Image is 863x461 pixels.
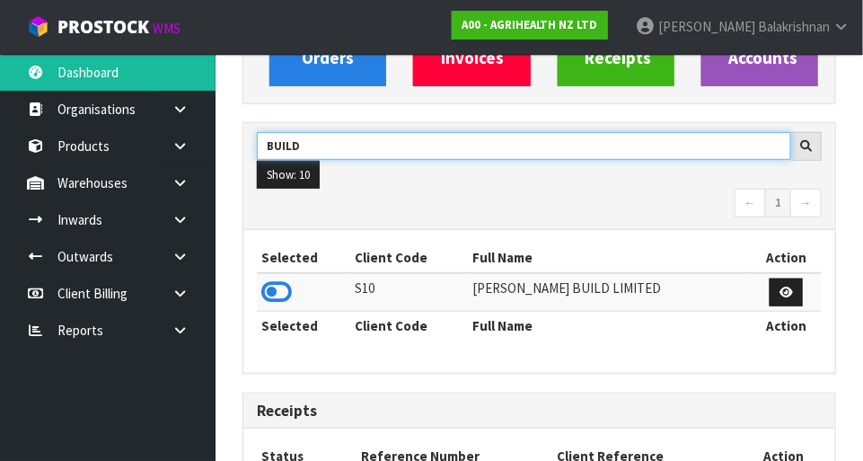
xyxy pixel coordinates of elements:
[758,18,830,35] span: Balakrishnan
[586,1,652,68] span: View Receipts
[790,189,822,217] a: →
[441,1,504,68] span: View Invoices
[462,17,598,32] strong: A00 - AGRIHEALTH NZ LTD
[257,132,791,160] input: Search clients
[452,11,608,40] a: A00 - AGRIHEALTH NZ LTD
[257,403,822,420] h3: Receipts
[751,312,822,341] th: Action
[735,189,766,217] a: ←
[351,312,468,341] th: Client Code
[257,312,351,341] th: Selected
[658,18,755,35] span: [PERSON_NAME]
[57,15,149,39] span: ProStock
[468,244,751,272] th: Full Name
[351,244,468,272] th: Client Code
[257,189,822,220] nav: Page navigation
[351,273,468,312] td: S10
[257,244,351,272] th: Selected
[751,244,822,272] th: Action
[765,189,791,217] a: 1
[729,1,798,68] span: View Accounts
[153,20,181,37] small: WMS
[468,312,751,341] th: Full Name
[257,161,320,190] button: Show: 10
[302,1,354,68] span: View Orders
[468,273,751,312] td: [PERSON_NAME] BUILD LIMITED
[27,15,49,38] img: cube-alt.png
